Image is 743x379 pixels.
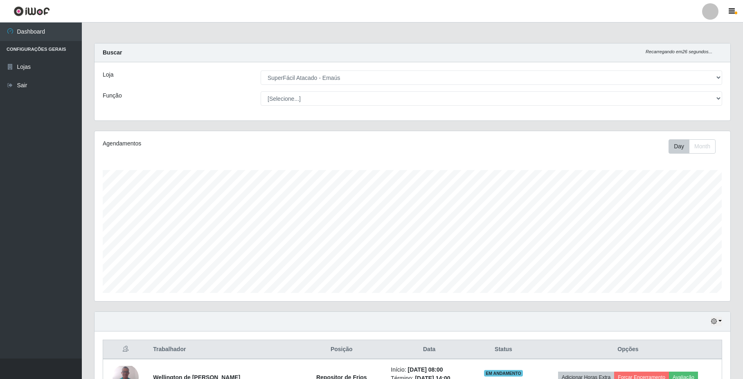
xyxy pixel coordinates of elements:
[103,139,353,148] div: Agendamentos
[391,365,468,374] li: Início:
[103,49,122,56] strong: Buscar
[646,49,712,54] i: Recarregando em 26 segundos...
[689,139,716,154] button: Month
[669,139,689,154] button: Day
[297,340,386,359] th: Posição
[473,340,534,359] th: Status
[484,370,523,377] span: EM ANDAMENTO
[386,340,473,359] th: Data
[103,91,122,100] label: Função
[103,70,113,79] label: Loja
[534,340,722,359] th: Opções
[408,366,443,373] time: [DATE] 08:00
[14,6,50,16] img: CoreUI Logo
[669,139,722,154] div: Toolbar with button groups
[148,340,297,359] th: Trabalhador
[669,139,716,154] div: First group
